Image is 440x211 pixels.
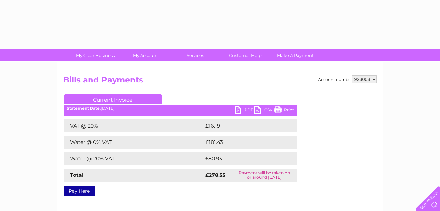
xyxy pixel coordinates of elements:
td: Payment will be taken on or around [DATE] [232,169,297,182]
a: Services [168,49,222,61]
a: CSV [254,106,274,116]
a: PDF [235,106,254,116]
strong: Total [70,172,84,178]
h2: Bills and Payments [64,75,377,88]
td: £16.19 [204,119,283,132]
div: [DATE] [64,106,297,111]
td: VAT @ 20% [64,119,204,132]
td: Water @ 20% VAT [64,152,204,165]
a: Print [274,106,294,116]
td: Water @ 0% VAT [64,136,204,149]
a: Customer Help [218,49,272,61]
div: Account number [318,75,377,83]
td: £181.43 [204,136,285,149]
a: Make A Payment [268,49,323,61]
strong: £278.55 [205,172,225,178]
b: Statement Date: [67,106,101,111]
a: Current Invoice [64,94,162,104]
a: Pay Here [64,186,95,196]
td: £80.93 [204,152,284,165]
a: My Account [118,49,172,61]
a: My Clear Business [68,49,122,61]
